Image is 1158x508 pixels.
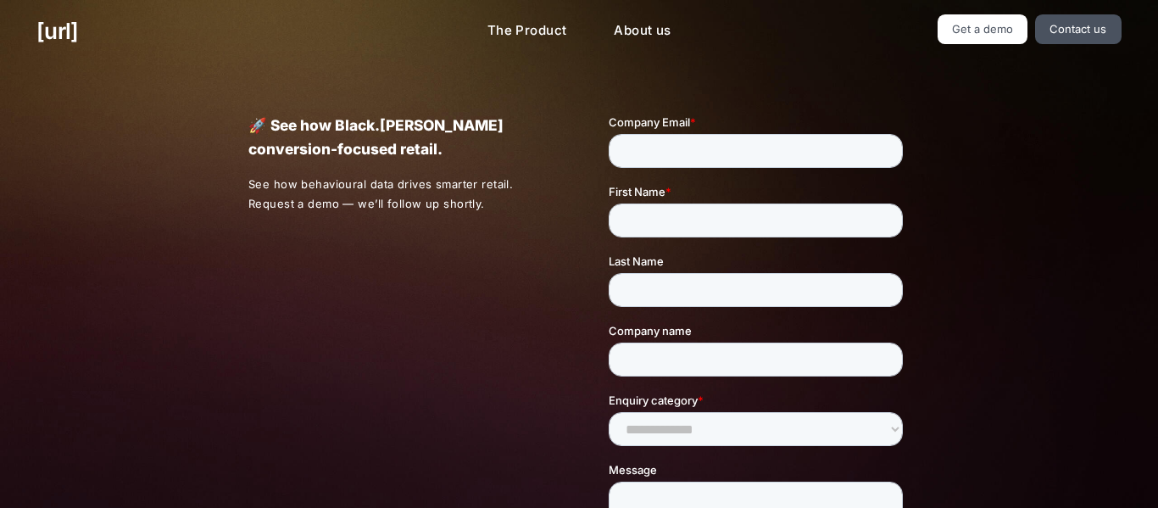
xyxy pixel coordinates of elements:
a: About us [600,14,684,47]
a: Get a demo [938,14,1028,44]
a: [URL] [36,14,78,47]
a: The Product [474,14,581,47]
a: Contact us [1035,14,1122,44]
p: 🚀 See how Black.[PERSON_NAME] conversion-focused retail. [248,114,549,161]
p: See how behavioural data drives smarter retail. Request a demo — we’ll follow up shortly. [248,175,550,214]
